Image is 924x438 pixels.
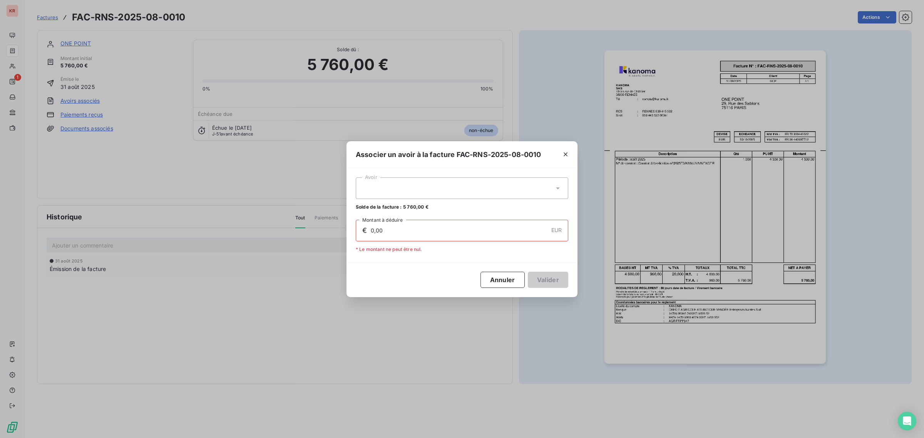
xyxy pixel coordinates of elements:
[356,149,541,160] span: Associer un avoir à la facture FAC-RNS-2025-08-0010
[356,204,402,211] span: Solde de la facture :
[403,204,429,211] span: 5 760,00 €
[480,272,525,288] button: Annuler
[898,412,916,430] div: Open Intercom Messenger
[528,272,568,288] button: Valider
[356,246,422,253] span: * Le montant ne peut être nul.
